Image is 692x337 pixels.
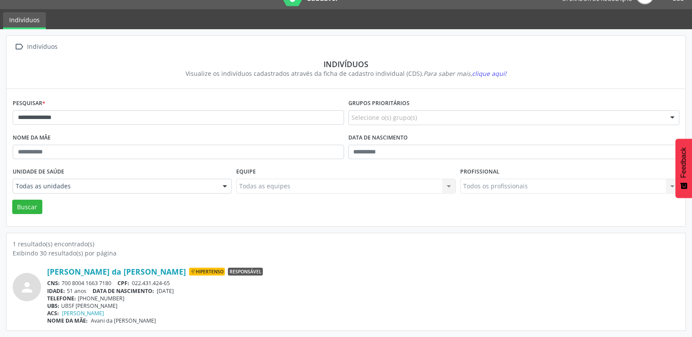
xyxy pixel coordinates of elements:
span: Avani da [PERSON_NAME] [91,317,156,324]
span: Todas as unidades [16,182,214,191]
div: [PHONE_NUMBER] [47,295,679,302]
span: NOME DA MÃE: [47,317,88,324]
span: CPF: [117,279,129,287]
span: DATA DE NASCIMENTO: [93,287,154,295]
div: UBSF [PERSON_NAME] [47,302,679,310]
span: Feedback [680,147,688,178]
div: 1 resultado(s) encontrado(s) [13,239,679,248]
button: Buscar [12,200,42,214]
span: Responsável [228,268,263,276]
label: Profissional [460,165,499,179]
a: Indivíduos [3,12,46,29]
i: person [19,279,35,295]
label: Grupos prioritários [348,97,410,110]
label: Nome da mãe [13,131,51,145]
div: Visualize os indivíduos cadastrados através da ficha de cadastro individual (CDS). [19,69,673,78]
span: Selecione o(s) grupo(s) [351,113,417,122]
span: Hipertenso [189,268,225,276]
span: UBS: [47,302,59,310]
span: clique aqui! [472,69,506,78]
span: TELEFONE: [47,295,76,302]
span: IDADE: [47,287,65,295]
a: [PERSON_NAME] [62,310,104,317]
span: [DATE] [157,287,174,295]
label: Data de nascimento [348,131,408,145]
i: Para saber mais, [423,69,506,78]
div: Indivíduos [25,41,59,53]
div: Indivíduos [19,59,673,69]
i:  [13,41,25,53]
div: 51 anos [47,287,679,295]
a: [PERSON_NAME] da [PERSON_NAME] [47,267,186,276]
label: Equipe [236,165,256,179]
button: Feedback - Mostrar pesquisa [675,139,692,198]
label: Pesquisar [13,97,45,110]
span: 022.431.424-65 [132,279,170,287]
div: 700 8004 1663 7180 [47,279,679,287]
span: ACS: [47,310,59,317]
div: Exibindo 30 resultado(s) por página [13,248,679,258]
a:  Indivíduos [13,41,59,53]
label: Unidade de saúde [13,165,64,179]
span: CNS: [47,279,60,287]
